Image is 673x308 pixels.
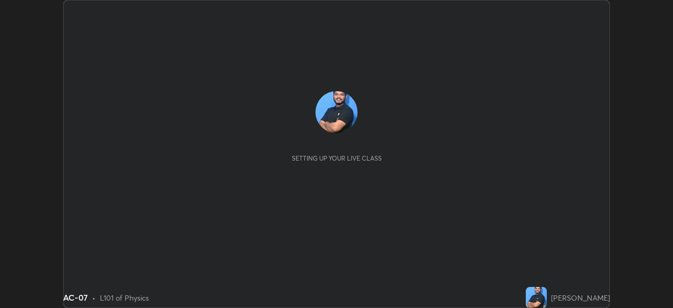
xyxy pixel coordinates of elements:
[315,91,358,133] img: f2301bd397bc4cf78b0e65b0791dc59c.jpg
[92,292,96,303] div: •
[292,154,382,162] div: Setting up your live class
[526,287,547,308] img: f2301bd397bc4cf78b0e65b0791dc59c.jpg
[100,292,149,303] div: L101 of Physics
[63,291,88,304] div: AC-07
[551,292,610,303] div: [PERSON_NAME]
